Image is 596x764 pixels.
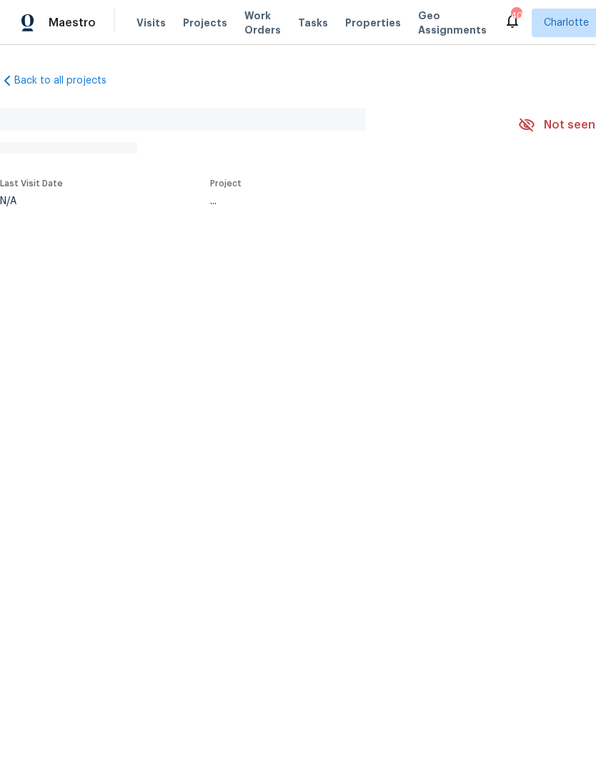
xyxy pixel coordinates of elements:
[183,16,227,30] span: Projects
[298,18,328,28] span: Tasks
[210,196,485,206] div: ...
[49,16,96,30] span: Maestro
[418,9,487,37] span: Geo Assignments
[544,16,589,30] span: Charlotte
[511,9,521,23] div: 40
[345,16,401,30] span: Properties
[244,9,281,37] span: Work Orders
[136,16,166,30] span: Visits
[210,179,242,188] span: Project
